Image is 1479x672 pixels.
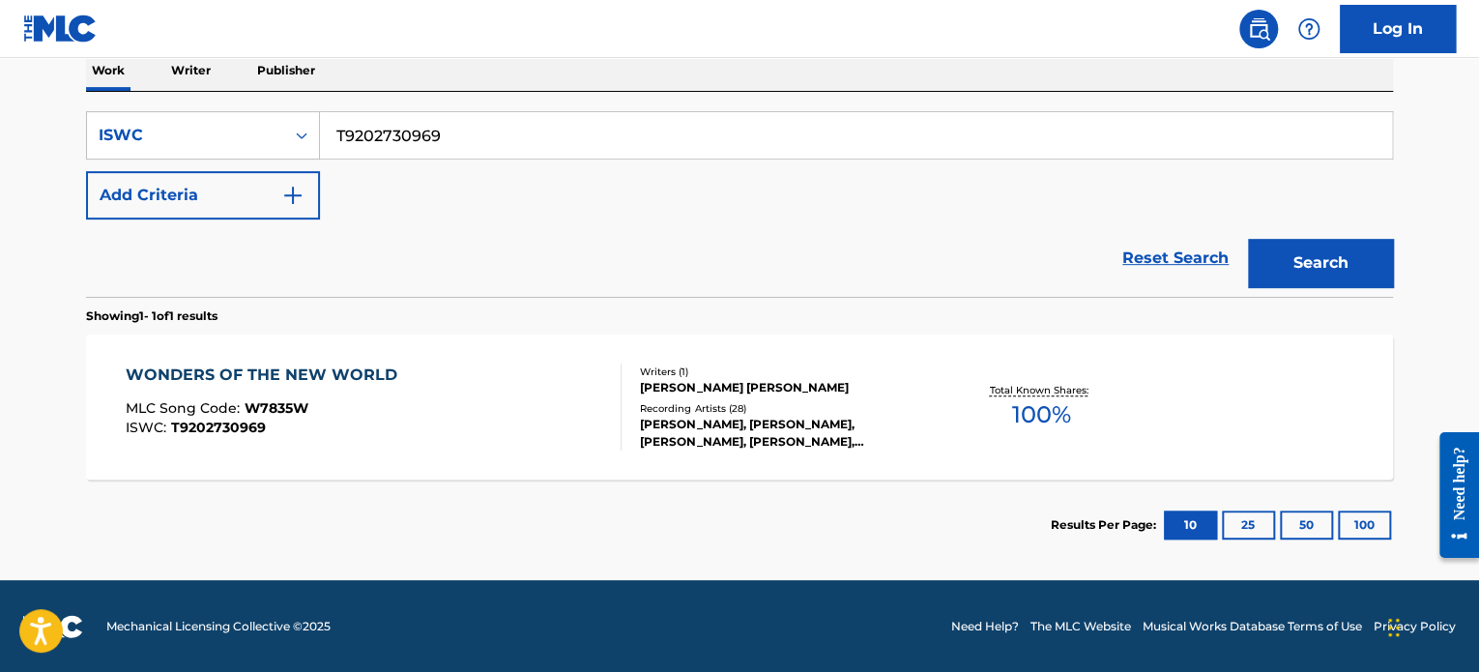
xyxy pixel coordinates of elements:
p: Publisher [251,50,321,91]
span: 100 % [1011,397,1070,432]
div: Recording Artists ( 28 ) [640,401,932,416]
button: Add Criteria [86,171,320,219]
a: Privacy Policy [1374,618,1456,635]
div: Drag [1388,599,1400,657]
img: MLC Logo [23,15,98,43]
p: Results Per Page: [1051,516,1161,534]
div: Writers ( 1 ) [640,365,932,379]
button: Search [1248,239,1393,287]
p: Writer [165,50,217,91]
a: WONDERS OF THE NEW WORLDMLC Song Code:W7835WISWC:T9202730969Writers (1)[PERSON_NAME] [PERSON_NAME... [86,335,1393,480]
p: Showing 1 - 1 of 1 results [86,307,217,325]
a: Musical Works Database Terms of Use [1143,618,1362,635]
p: Work [86,50,130,91]
img: logo [23,615,83,638]
span: W7835W [245,399,308,417]
div: [PERSON_NAME], [PERSON_NAME], [PERSON_NAME], [PERSON_NAME], [PERSON_NAME] & [PERSON_NAME], [PERSO... [640,416,932,451]
span: T9202730969 [171,419,266,436]
button: 25 [1222,511,1275,540]
div: WONDERS OF THE NEW WORLD [126,364,407,387]
div: ISWC [99,124,273,147]
p: Total Known Shares: [989,383,1092,397]
a: The MLC Website [1030,618,1131,635]
div: [PERSON_NAME] [PERSON_NAME] [640,379,932,396]
span: ISWC : [126,419,171,436]
a: Public Search [1239,10,1278,48]
div: Help [1290,10,1328,48]
button: 100 [1338,511,1391,540]
a: Log In [1340,5,1456,53]
iframe: Chat Widget [1382,579,1479,672]
a: Reset Search [1113,237,1238,279]
button: 50 [1280,511,1333,540]
img: help [1297,17,1320,41]
img: search [1247,17,1270,41]
img: 9d2ae6d4665cec9f34b9.svg [281,184,304,207]
form: Search Form [86,111,1393,297]
iframe: Resource Center [1425,425,1479,566]
button: 10 [1164,511,1217,540]
span: Mechanical Licensing Collective © 2025 [106,618,331,635]
span: MLC Song Code : [126,399,245,417]
a: Need Help? [951,618,1019,635]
